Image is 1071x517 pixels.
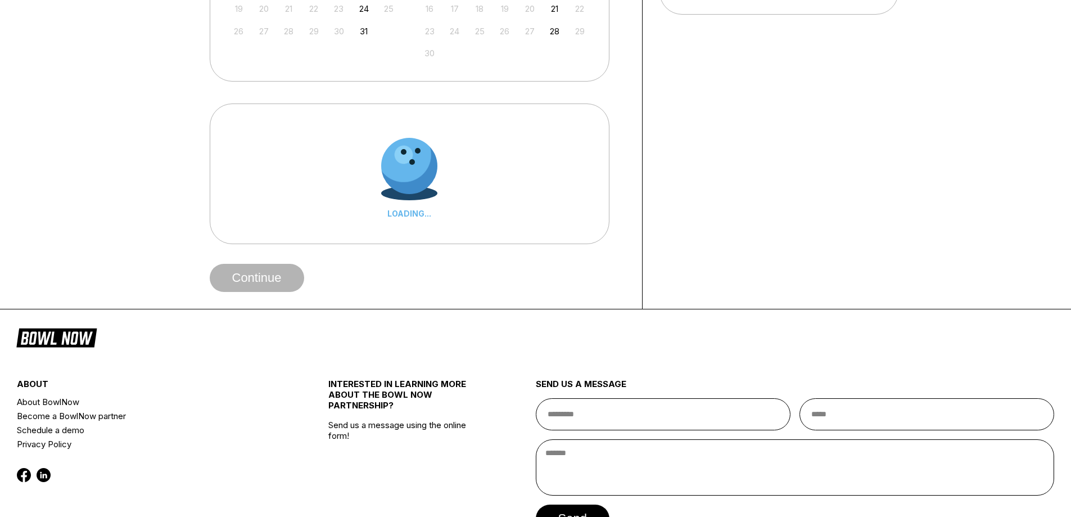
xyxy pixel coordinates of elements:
[306,24,322,39] div: Not available Wednesday, October 29th, 2025
[522,1,537,16] div: Not available Thursday, November 20th, 2025
[256,24,272,39] div: Not available Monday, October 27th, 2025
[17,395,276,409] a: About BowlNow
[422,24,437,39] div: Not available Sunday, November 23rd, 2025
[472,1,487,16] div: Not available Tuesday, November 18th, 2025
[231,24,246,39] div: Not available Sunday, October 26th, 2025
[331,1,346,16] div: Not available Thursday, October 23rd, 2025
[381,209,437,218] div: LOADING...
[547,24,562,39] div: Choose Friday, November 28th, 2025
[356,24,372,39] div: Choose Friday, October 31st, 2025
[472,24,487,39] div: Not available Tuesday, November 25th, 2025
[331,24,346,39] div: Not available Thursday, October 30th, 2025
[281,24,296,39] div: Not available Tuesday, October 28th, 2025
[497,24,512,39] div: Not available Wednesday, November 26th, 2025
[281,1,296,16] div: Not available Tuesday, October 21st, 2025
[536,379,1055,398] div: send us a message
[447,1,462,16] div: Not available Monday, November 17th, 2025
[522,24,537,39] div: Not available Thursday, November 27th, 2025
[422,1,437,16] div: Not available Sunday, November 16th, 2025
[256,1,272,16] div: Not available Monday, October 20th, 2025
[572,1,588,16] div: Not available Saturday, November 22nd, 2025
[356,1,372,16] div: Choose Friday, October 24th, 2025
[497,1,512,16] div: Not available Wednesday, November 19th, 2025
[17,409,276,423] a: Become a BowlNow partner
[17,423,276,437] a: Schedule a demo
[572,24,588,39] div: Not available Saturday, November 29th, 2025
[447,24,462,39] div: Not available Monday, November 24th, 2025
[328,379,484,420] div: INTERESTED IN LEARNING MORE ABOUT THE BOWL NOW PARTNERSHIP?
[547,1,562,16] div: Choose Friday, November 21st, 2025
[422,46,437,61] div: Not available Sunday, November 30th, 2025
[306,1,322,16] div: Not available Wednesday, October 22nd, 2025
[231,1,246,16] div: Not available Sunday, October 19th, 2025
[381,1,396,16] div: Not available Saturday, October 25th, 2025
[17,437,276,451] a: Privacy Policy
[17,379,276,395] div: about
